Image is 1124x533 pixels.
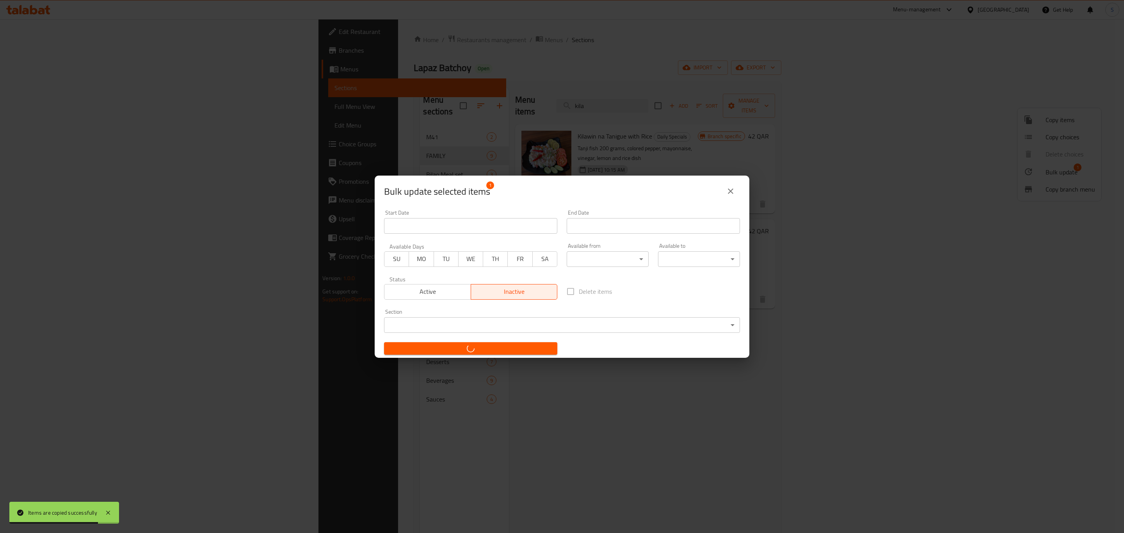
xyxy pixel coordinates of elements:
div: ​ [384,317,740,333]
span: 1 [486,181,494,189]
button: Inactive [471,284,558,300]
span: WE [462,253,480,265]
button: FR [507,251,532,267]
div: Items are copied successfully [28,508,97,517]
span: SA [536,253,554,265]
span: Selected items count [384,185,490,198]
span: Inactive [474,286,555,297]
button: SA [532,251,557,267]
button: TU [434,251,459,267]
div: ​ [658,251,740,267]
div: ​ [567,251,649,267]
span: TH [486,253,505,265]
button: WE [458,251,483,267]
span: Delete items [579,287,612,296]
span: Active [388,286,468,297]
button: TH [483,251,508,267]
span: TU [437,253,455,265]
span: MO [412,253,430,265]
span: SU [388,253,406,265]
button: SU [384,251,409,267]
button: MO [409,251,434,267]
button: Active [384,284,471,300]
span: FR [511,253,529,265]
button: close [721,182,740,201]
